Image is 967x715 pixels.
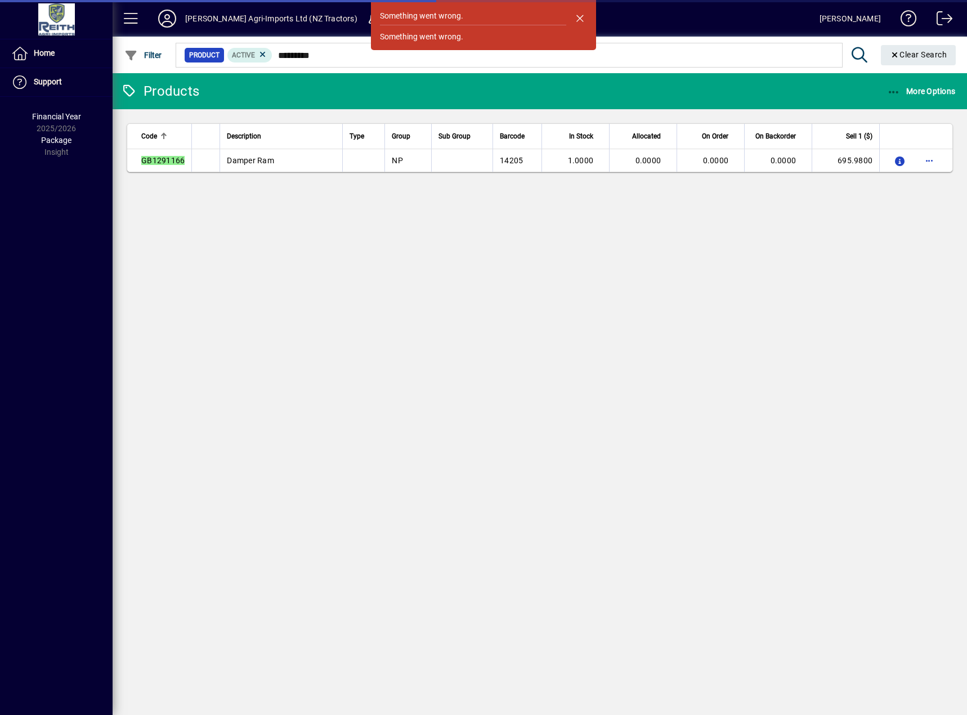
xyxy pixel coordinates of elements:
span: Product [189,50,220,61]
div: Barcode [500,130,535,142]
span: Description [227,130,261,142]
span: Active [232,51,255,59]
span: More Options [887,87,956,96]
a: Logout [928,2,953,39]
span: Barcode [500,130,525,142]
span: On Backorder [755,130,796,142]
span: Allocated [632,130,661,142]
div: In Stock [549,130,603,142]
span: 0.0000 [771,156,796,165]
div: Products [121,82,199,100]
a: Support [6,68,113,96]
button: More options [920,151,938,169]
div: Code [141,130,185,142]
a: Knowledge Base [892,2,917,39]
span: NP [392,156,403,165]
div: On Order [684,130,738,142]
td: 695.9800 [812,149,879,172]
span: Sell 1 ($) [846,130,872,142]
span: Code [141,130,157,142]
span: 0.0000 [703,156,729,165]
div: [PERSON_NAME] Agri-Imports Ltd (NZ Tractors) [185,10,357,28]
span: In Stock [569,130,593,142]
span: Clear Search [890,50,947,59]
em: GB1291166 [141,156,185,165]
span: Filter [124,51,162,60]
span: Sub Group [438,130,471,142]
span: On Order [702,130,728,142]
span: 1.0000 [568,156,594,165]
button: Filter [122,45,165,65]
mat-chip: Activation Status: Active [227,48,272,62]
div: On Backorder [751,130,806,142]
div: Sub Group [438,130,486,142]
span: Financial Year [32,112,81,121]
span: 14205 [500,156,523,165]
button: More Options [884,81,959,101]
span: Package [41,136,71,145]
div: Description [227,130,335,142]
span: Damper Ram [227,156,274,165]
button: Profile [149,8,185,29]
div: Type [350,130,378,142]
span: Group [392,130,410,142]
a: Home [6,39,113,68]
span: Type [350,130,364,142]
span: Home [34,48,55,57]
span: Support [34,77,62,86]
button: Clear [881,45,956,65]
span: 0.0000 [635,156,661,165]
div: Allocated [616,130,671,142]
div: Group [392,130,424,142]
div: [PERSON_NAME] [820,10,881,28]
